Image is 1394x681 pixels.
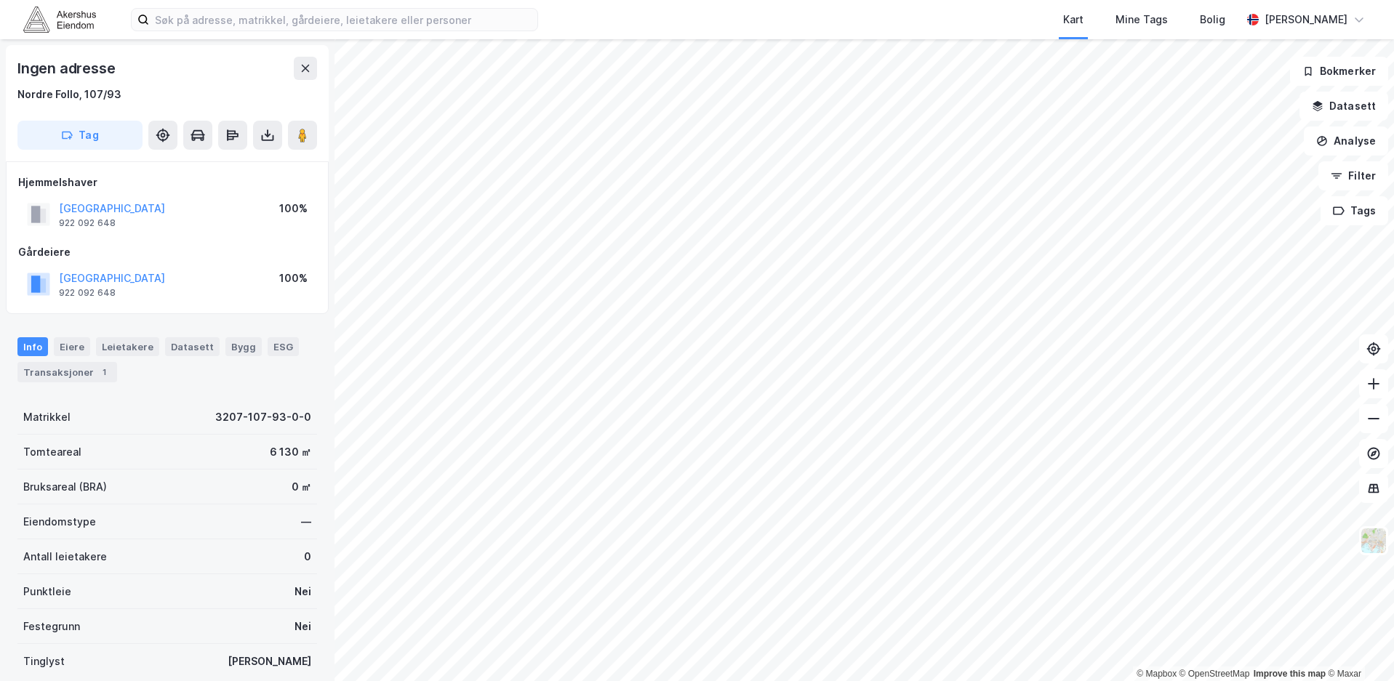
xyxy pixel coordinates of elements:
div: — [301,513,311,531]
div: Matrikkel [23,408,71,426]
div: Eiere [54,337,90,356]
div: Festegrunn [23,618,80,635]
div: [PERSON_NAME] [228,653,311,670]
img: Z [1360,527,1387,555]
iframe: Chat Widget [1321,611,1394,681]
div: Antall leietakere [23,548,107,565]
div: ESG [268,337,299,356]
button: Filter [1318,161,1388,190]
div: 3207-107-93-0-0 [215,408,311,426]
div: Bygg [225,337,262,356]
div: Leietakere [96,337,159,356]
div: 0 [304,548,311,565]
div: Bolig [1200,11,1225,28]
button: Tag [17,121,143,150]
div: [PERSON_NAME] [1265,11,1347,28]
div: Eiendomstype [23,513,96,531]
div: Info [17,337,48,356]
div: Datasett [165,337,220,356]
div: Tomteareal [23,443,81,461]
div: Ingen adresse [17,57,118,80]
div: 1 [97,365,111,379]
button: Analyse [1304,126,1388,156]
div: Tinglyst [23,653,65,670]
a: Improve this map [1254,669,1326,679]
div: Nordre Follo, 107/93 [17,86,121,103]
div: Kontrollprogram for chat [1321,611,1394,681]
input: Søk på adresse, matrikkel, gårdeiere, leietakere eller personer [149,9,537,31]
a: Mapbox [1137,669,1177,679]
div: 0 ㎡ [292,478,311,496]
div: 100% [279,270,308,287]
div: Mine Tags [1115,11,1168,28]
div: Hjemmelshaver [18,174,316,191]
div: Bruksareal (BRA) [23,478,107,496]
div: 922 092 648 [59,217,116,229]
div: 6 130 ㎡ [270,443,311,461]
div: 100% [279,200,308,217]
div: 922 092 648 [59,287,116,299]
button: Tags [1321,196,1388,225]
img: akershus-eiendom-logo.9091f326c980b4bce74ccdd9f866810c.svg [23,7,96,32]
a: OpenStreetMap [1179,669,1250,679]
div: Nei [295,583,311,600]
button: Bokmerker [1290,57,1388,86]
div: Transaksjoner [17,362,117,382]
div: Kart [1063,11,1083,28]
div: Gårdeiere [18,243,316,261]
div: Punktleie [23,583,71,600]
div: Nei [295,618,311,635]
button: Datasett [1299,92,1388,121]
